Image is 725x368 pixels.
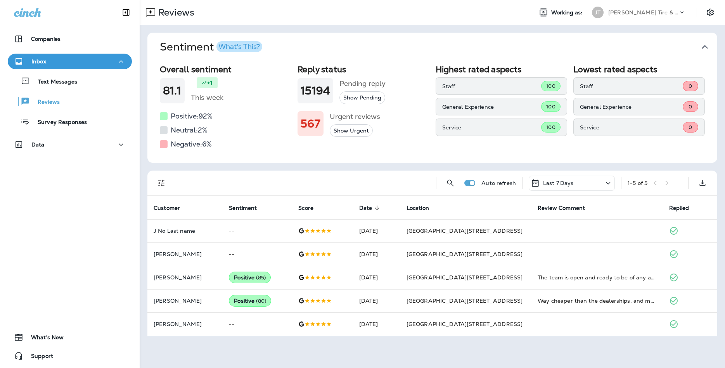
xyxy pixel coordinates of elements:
p: [PERSON_NAME] [154,298,216,304]
h2: Overall sentiment [160,65,291,74]
span: Sentiment [229,205,257,211]
span: Date [359,204,382,211]
span: Working as: [551,9,584,16]
button: Survey Responses [8,113,132,130]
span: Customer [154,205,180,211]
p: Service [442,124,542,131]
p: Auto refresh [481,180,516,186]
div: The team is open and ready to be of any assistance. They are trustworthy, knowledgeable and will ... [538,274,656,281]
span: Review Comment [538,204,595,211]
span: Date [359,205,372,211]
button: Data [8,137,132,152]
button: Filters [154,175,169,191]
button: SentimentWhat's This? [154,33,723,61]
span: 0 [689,103,692,110]
p: +1 [207,79,213,87]
h2: Lowest rated aspects [573,65,705,74]
p: Staff [580,83,683,89]
p: Reviews [155,7,194,18]
button: Collapse Sidebar [115,5,137,20]
p: Data [31,141,45,148]
span: 0 [689,83,692,89]
span: [GEOGRAPHIC_DATA][STREET_ADDRESS] [407,251,523,258]
h1: Sentiment [160,40,262,54]
h5: Neutral: 2 % [171,124,208,136]
td: [DATE] [353,219,400,242]
h5: Positive: 92 % [171,110,213,122]
h2: Highest rated aspects [436,65,567,74]
button: Settings [703,5,717,19]
button: What's This? [216,41,262,52]
span: [GEOGRAPHIC_DATA][STREET_ADDRESS] [407,227,523,234]
span: Review Comment [538,205,585,211]
button: Companies [8,31,132,47]
div: 1 - 5 of 5 [628,180,647,186]
button: Text Messages [8,73,132,89]
h2: Reply status [298,65,429,74]
div: Positive [229,272,271,283]
span: Customer [154,204,190,211]
span: Replied [669,204,699,211]
span: [GEOGRAPHIC_DATA][STREET_ADDRESS] [407,297,523,304]
p: Text Messages [30,78,77,86]
span: 100 [546,103,555,110]
span: 100 [546,83,555,89]
div: What's This? [218,43,260,50]
p: [PERSON_NAME] Tire & Auto [608,9,678,16]
span: Score [298,205,313,211]
button: What's New [8,330,132,345]
td: [DATE] [353,289,400,312]
button: Support [8,348,132,364]
span: Location [407,205,429,211]
span: What's New [23,334,64,344]
button: Inbox [8,54,132,69]
span: Support [23,353,53,362]
h1: 567 [301,117,320,130]
span: ( 85 ) [256,274,266,281]
td: [DATE] [353,266,400,289]
button: Show Pending [339,91,385,104]
td: -- [223,312,292,336]
span: 0 [689,124,692,131]
button: Reviews [8,93,132,110]
span: Score [298,204,324,211]
h5: Urgent reviews [330,110,380,123]
div: Positive [229,295,271,307]
p: [PERSON_NAME] [154,251,216,257]
p: Staff [442,83,542,89]
td: -- [223,219,292,242]
td: [DATE] [353,312,400,336]
div: SentimentWhat's This? [147,61,717,163]
h1: 15194 [301,84,330,97]
span: [GEOGRAPHIC_DATA][STREET_ADDRESS] [407,274,523,281]
p: General Experience [442,104,542,110]
p: [PERSON_NAME] [154,321,216,327]
h5: Negative: 6 % [171,138,212,150]
h1: 81.1 [163,84,182,97]
span: Sentiment [229,204,267,211]
div: Way cheaper than the dealerships, and more services for actually reasonable expectations. [538,297,656,305]
td: [DATE] [353,242,400,266]
button: Search Reviews [443,175,458,191]
p: Companies [31,36,61,42]
td: -- [223,242,292,266]
p: Survey Responses [30,119,87,126]
div: JT [592,7,604,18]
button: Export as CSV [695,175,710,191]
span: ( 80 ) [256,298,266,304]
h5: This week [191,91,223,104]
p: [PERSON_NAME] [154,274,216,281]
p: J No Last name [154,228,216,234]
button: Show Urgent [330,124,373,137]
span: 100 [546,124,555,131]
p: Inbox [31,58,46,65]
span: Location [407,204,439,211]
p: Reviews [30,99,60,106]
p: General Experience [580,104,683,110]
span: Replied [669,205,689,211]
span: [GEOGRAPHIC_DATA][STREET_ADDRESS] [407,321,523,328]
h5: Pending reply [339,77,386,90]
p: Last 7 Days [543,180,574,186]
p: Service [580,124,683,131]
